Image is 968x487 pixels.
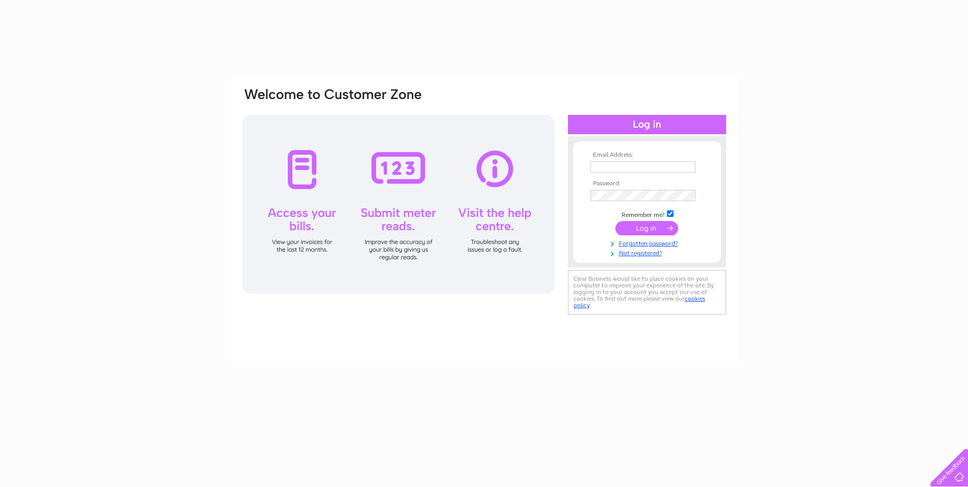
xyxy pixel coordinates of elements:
[588,209,706,219] td: Remember me?
[588,152,706,159] th: Email Address:
[568,270,726,314] div: Clear Business would like to place cookies on your computer to improve your experience of the sit...
[588,180,706,187] th: Password:
[574,295,705,309] a: cookies policy
[590,238,706,248] a: Forgotten password?
[590,248,706,257] a: Not registered?
[615,221,678,235] input: Submit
